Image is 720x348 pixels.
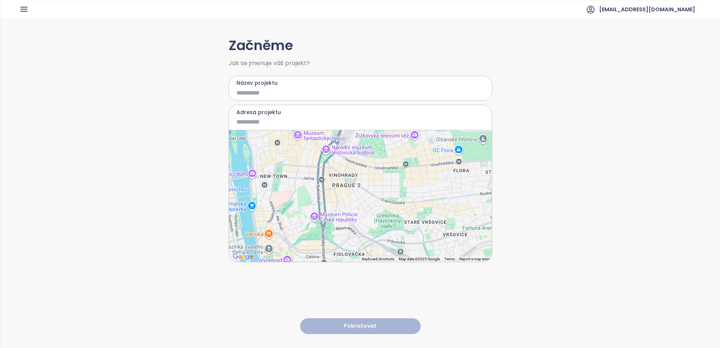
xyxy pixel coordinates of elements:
[300,318,421,334] button: Pokračovat
[229,60,492,66] span: Jak se jmenuje váš projekt?
[229,35,492,56] h1: Začněme
[599,0,695,18] span: [EMAIL_ADDRESS][DOMAIN_NAME]
[399,257,440,261] span: Map data ©2025 Google
[231,252,256,262] a: Open this area in Google Maps (opens a new window)
[362,256,394,262] button: Keyboard shortcuts
[236,79,484,87] label: Název projektu
[231,252,256,262] img: Google
[459,257,490,261] a: Report a map error
[236,108,484,116] label: Adresa projektu
[444,257,455,261] a: Terms (opens in new tab)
